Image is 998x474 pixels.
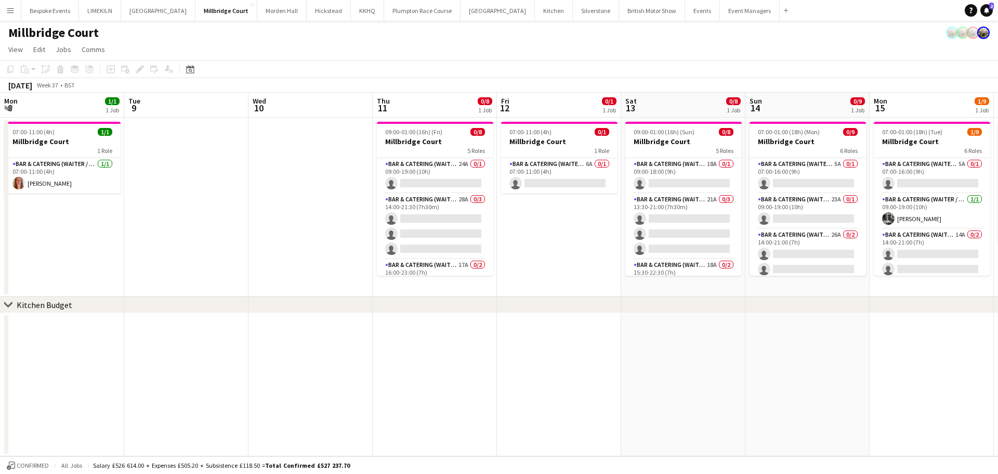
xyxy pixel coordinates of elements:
[470,128,485,136] span: 0/8
[625,96,637,106] span: Sat
[33,45,45,54] span: Edit
[750,229,866,279] app-card-role: Bar & Catering (Waiter / waitress)26A0/214:00-21:00 (7h)
[980,4,993,17] a: 2
[750,137,866,146] h3: Millbridge Court
[253,96,266,106] span: Wed
[602,97,616,105] span: 0/1
[59,462,84,469] span: All jobs
[82,45,105,54] span: Comms
[4,158,121,194] app-card-role: Bar & Catering (Waiter / waitress)1/107:00-11:00 (4h)[PERSON_NAME]
[685,1,720,21] button: Events
[56,45,71,54] span: Jobs
[17,300,72,310] div: Kitchen Budget
[625,194,742,259] app-card-role: Bar & Catering (Waiter / waitress)21A0/313:30-21:00 (7h30m)
[377,158,493,194] app-card-role: Bar & Catering (Waiter / waitress)24A0/109:00-19:00 (10h)
[874,229,990,279] app-card-role: Bar & Catering (Waiter / waitress)14A0/214:00-21:00 (7h)
[750,96,762,106] span: Sun
[874,158,990,194] app-card-role: Bar & Catering (Waiter / waitress)5A0/107:00-16:00 (9h)
[595,128,609,136] span: 0/1
[8,80,32,91] div: [DATE]
[195,1,257,21] button: Millbridge Court
[716,147,733,155] span: 5 Roles
[307,1,351,21] button: Hickstead
[975,97,989,105] span: 1/9
[975,106,989,114] div: 1 Job
[946,27,958,39] app-user-avatar: Staffing Manager
[850,97,865,105] span: 0/9
[4,137,121,146] h3: Millbridge Court
[501,137,618,146] h3: Millbridge Court
[625,122,742,276] app-job-card: 09:00-01:00 (16h) (Sun)0/8Millbridge Court5 RolesBar & Catering (Waiter / waitress)18A0/109:00-18...
[719,128,733,136] span: 0/8
[79,1,121,21] button: LIMEKILN
[377,96,390,106] span: Thu
[106,106,119,114] div: 1 Job
[840,147,858,155] span: 6 Roles
[377,137,493,146] h3: Millbridge Court
[77,43,109,56] a: Comms
[501,96,509,106] span: Fri
[4,122,121,194] app-job-card: 07:00-11:00 (4h)1/1Millbridge Court1 RoleBar & Catering (Waiter / waitress)1/107:00-11:00 (4h)[PE...
[34,81,60,89] span: Week 37
[602,106,616,114] div: 1 Job
[3,102,18,114] span: 8
[874,122,990,276] app-job-card: 07:00-01:00 (18h) (Tue)1/9Millbridge Court6 RolesBar & Catering (Waiter / waitress)5A0/107:00-16:...
[535,1,573,21] button: Kitchen
[377,122,493,276] app-job-card: 09:00-01:00 (16h) (Fri)0/8Millbridge Court5 RolesBar & Catering (Waiter / waitress)24A0/109:00-19...
[384,1,461,21] button: Plumpton Race Course
[17,462,49,469] span: Confirmed
[750,194,866,229] app-card-role: Bar & Catering (Waiter / waitress)23A0/109:00-19:00 (10h)
[964,147,982,155] span: 6 Roles
[8,45,23,54] span: View
[4,43,27,56] a: View
[748,102,762,114] span: 14
[634,128,694,136] span: 09:00-01:00 (16h) (Sun)
[501,122,618,194] app-job-card: 07:00-11:00 (4h)0/1Millbridge Court1 RoleBar & Catering (Waiter / waitress)6A0/107:00-11:00 (4h)
[98,128,112,136] span: 1/1
[21,1,79,21] button: Bespoke Events
[375,102,390,114] span: 11
[727,106,740,114] div: 1 Job
[501,158,618,194] app-card-role: Bar & Catering (Waiter / waitress)6A0/107:00-11:00 (4h)
[750,122,866,276] app-job-card: 07:00-01:00 (18h) (Mon)0/9Millbridge Court6 RolesBar & Catering (Waiter / waitress)5A0/107:00-16:...
[758,128,820,136] span: 07:00-01:00 (18h) (Mon)
[625,137,742,146] h3: Millbridge Court
[874,194,990,229] app-card-role: Bar & Catering (Waiter / waitress)1/109:00-19:00 (10h)[PERSON_NAME]
[5,460,50,471] button: Confirmed
[509,128,551,136] span: 07:00-11:00 (4h)
[351,1,384,21] button: KKHQ
[29,43,49,56] a: Edit
[478,106,492,114] div: 1 Job
[843,128,858,136] span: 0/9
[64,81,75,89] div: BST
[478,97,492,105] span: 0/8
[467,147,485,155] span: 5 Roles
[4,96,18,106] span: Mon
[720,1,780,21] button: Event Managers
[874,96,887,106] span: Mon
[619,1,685,21] button: British Motor Show
[251,102,266,114] span: 10
[128,96,140,106] span: Tue
[121,1,195,21] button: [GEOGRAPHIC_DATA]
[882,128,942,136] span: 07:00-01:00 (18h) (Tue)
[51,43,75,56] a: Jobs
[573,1,619,21] button: Silverstone
[461,1,535,21] button: [GEOGRAPHIC_DATA]
[726,97,741,105] span: 0/8
[625,259,742,310] app-card-role: Bar & Catering (Waiter / waitress)18A0/215:30-22:30 (7h)
[97,147,112,155] span: 1 Role
[594,147,609,155] span: 1 Role
[12,128,55,136] span: 07:00-11:00 (4h)
[989,3,994,9] span: 2
[624,102,637,114] span: 13
[377,259,493,310] app-card-role: Bar & Catering (Waiter / waitress)17A0/216:00-23:00 (7h)
[956,27,969,39] app-user-avatar: Staffing Manager
[750,158,866,194] app-card-role: Bar & Catering (Waiter / waitress)5A0/107:00-16:00 (9h)
[93,462,350,469] div: Salary £526 614.00 + Expenses £505.20 + Subsistence £118.50 =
